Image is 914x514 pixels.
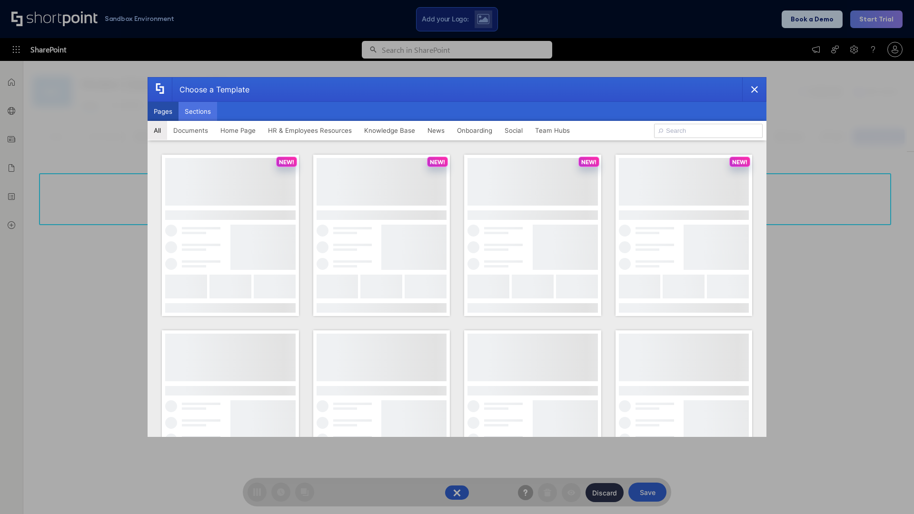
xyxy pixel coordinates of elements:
[421,121,451,140] button: News
[172,78,249,101] div: Choose a Template
[148,121,167,140] button: All
[732,158,747,166] p: NEW!
[498,121,529,140] button: Social
[358,121,421,140] button: Knowledge Base
[430,158,445,166] p: NEW!
[654,124,763,138] input: Search
[179,102,217,121] button: Sections
[581,158,596,166] p: NEW!
[529,121,576,140] button: Team Hubs
[148,102,179,121] button: Pages
[279,158,294,166] p: NEW!
[148,77,766,437] div: template selector
[262,121,358,140] button: HR & Employees Resources
[167,121,214,140] button: Documents
[451,121,498,140] button: Onboarding
[866,468,914,514] iframe: Chat Widget
[214,121,262,140] button: Home Page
